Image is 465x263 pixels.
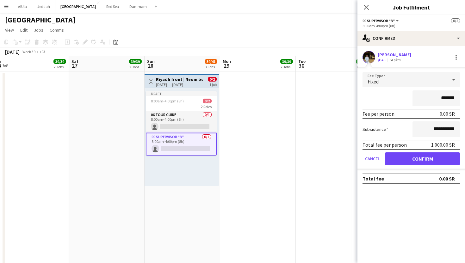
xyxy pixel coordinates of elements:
[129,64,141,69] div: 2 Jobs
[201,104,212,109] span: 2 Roles
[13,0,32,13] button: AlUla
[20,27,28,33] span: Edit
[223,58,231,64] span: Mon
[451,18,460,23] span: 0/2
[363,111,394,117] div: Fee per person
[357,3,465,11] h3: Job Fulfilment
[363,175,384,182] div: Total fee
[280,59,293,64] span: 39/39
[146,111,217,133] app-card-role: 06 Tour Guide0/18:00am-4:00pm (8h)
[31,26,46,34] a: Jobs
[356,59,369,64] span: 29/29
[385,152,460,165] button: Confirm
[203,99,212,103] span: 0/2
[363,126,388,132] label: Subsistence
[39,49,45,54] div: +03
[71,58,78,64] span: Sat
[146,133,217,156] app-card-role: 09 SUPERVISOR “B”0/18:00am-4:00pm (8h)
[146,91,217,96] div: Draft
[54,64,66,69] div: 2 Jobs
[209,82,217,87] div: 1 job
[32,0,55,13] button: Jeddah
[357,31,465,46] div: Confirmed
[146,62,155,69] span: 28
[439,175,455,182] div: 0.00 SR
[71,62,78,69] span: 27
[363,18,395,23] span: 09 SUPERVISOR “B”
[387,58,402,63] div: 14.6km
[5,49,20,55] div: [DATE]
[431,142,455,148] div: 1 000.00 SR
[18,26,30,34] a: Edit
[21,49,37,54] span: Week 39
[129,59,142,64] span: 39/39
[363,142,407,148] div: Total fee per person
[381,58,386,62] span: 4.5
[363,152,382,165] button: Cancel
[298,58,306,64] span: Tue
[368,78,379,85] span: Fixed
[47,26,66,34] a: Comms
[3,26,16,34] a: View
[55,0,101,13] button: [GEOGRAPHIC_DATA]
[147,58,155,64] span: Sun
[222,62,231,69] span: 29
[156,82,203,87] div: [DATE] → [DATE]
[101,0,124,13] button: Red Sea
[34,27,43,33] span: Jobs
[363,18,400,23] button: 09 SUPERVISOR “B”
[363,23,460,28] div: 8:00am-4:00pm (8h)
[50,27,64,33] span: Comms
[297,62,306,69] span: 30
[5,27,14,33] span: View
[281,64,293,69] div: 2 Jobs
[356,64,368,69] div: 1 Job
[53,59,66,64] span: 39/39
[5,15,76,25] h1: [GEOGRAPHIC_DATA]
[124,0,152,13] button: Dammam
[151,99,184,103] span: 8:00am-4:00pm (8h)
[378,52,411,58] div: [PERSON_NAME]
[205,59,217,64] span: 39/41
[156,76,203,82] h3: Riyadh front | Neom booth
[205,64,217,69] div: 3 Jobs
[440,111,455,117] div: 0.00 SR
[146,91,217,156] app-job-card: Draft8:00am-4:00pm (8h)0/22 Roles06 Tour Guide0/18:00am-4:00pm (8h) 09 SUPERVISOR “B”0/18:00am-4:...
[208,77,217,82] span: 0/2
